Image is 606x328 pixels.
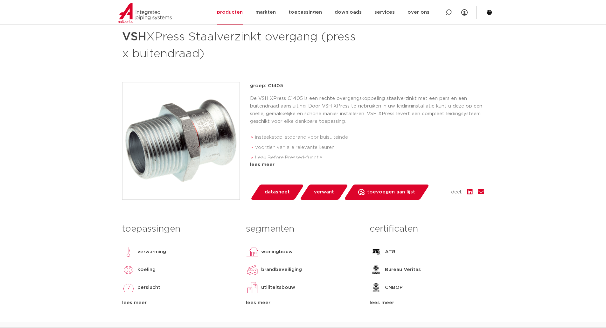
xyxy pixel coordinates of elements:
p: brandbeveiliging [261,266,302,274]
a: verwant [299,185,348,200]
img: utiliteitsbouw [246,281,259,294]
img: woningbouw [246,246,259,258]
span: toevoegen aan lijst [367,187,415,197]
li: voorzien van alle relevante keuren [255,143,484,153]
p: koeling [137,266,156,274]
p: utiliteitsbouw [261,284,295,291]
h1: XPress Staalverzinkt overgang (press x buitendraad) [122,27,361,62]
p: CNBOP [385,284,403,291]
div: lees meer [122,299,236,307]
img: verwarming [122,246,135,258]
span: deel: [451,188,462,196]
h3: certificaten [370,223,484,235]
img: Product Image for VSH XPress Staalverzinkt overgang (press x buitendraad) [122,82,240,199]
img: perslucht [122,281,135,294]
h3: toepassingen [122,223,236,235]
h3: segmenten [246,223,360,235]
li: insteekstop: stoprand voor buisuiteinde [255,132,484,143]
div: lees meer [250,161,484,169]
img: brandbeveiliging [246,263,259,276]
div: lees meer [246,299,360,307]
p: Bureau Veritas [385,266,421,274]
img: koeling [122,263,135,276]
p: groep: C1405 [250,82,484,90]
div: lees meer [370,299,484,307]
span: datasheet [265,187,290,197]
p: De VSH XPress C1405 is een rechte overgangskoppeling staalverzinkt met een pers en een buitendraa... [250,95,484,125]
a: datasheet [250,185,304,200]
p: woningbouw [261,248,293,256]
img: Bureau Veritas [370,263,382,276]
p: perslucht [137,284,160,291]
img: ATG [370,246,382,258]
strong: VSH [122,31,146,43]
p: ATG [385,248,395,256]
li: Leak Before Pressed-functie [255,153,484,163]
span: verwant [314,187,334,197]
p: verwarming [137,248,166,256]
img: CNBOP [370,281,382,294]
